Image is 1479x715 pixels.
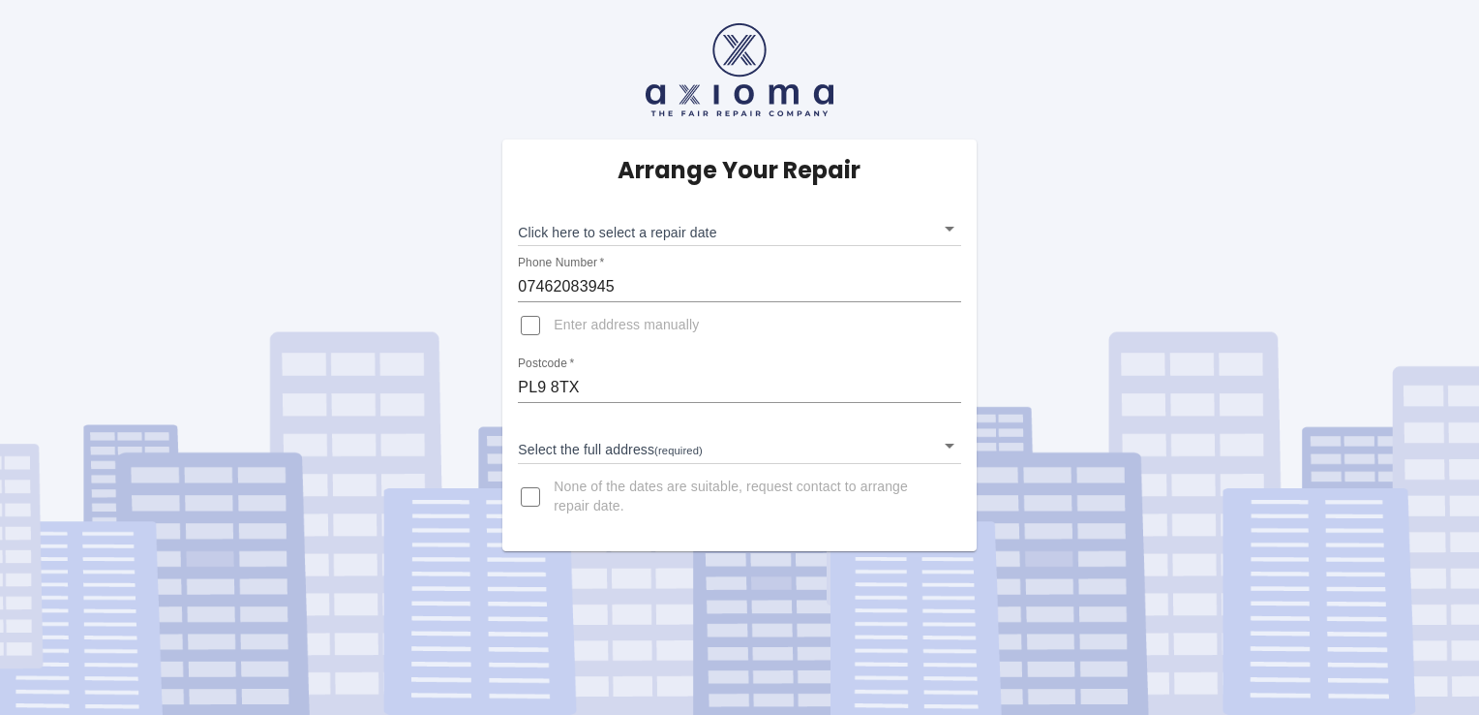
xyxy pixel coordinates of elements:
h5: Arrange Your Repair [618,155,860,186]
label: Postcode [518,356,574,372]
span: Enter address manually [554,316,699,335]
img: axioma [646,23,833,116]
label: Phone Number [518,255,604,271]
span: None of the dates are suitable, request contact to arrange repair date. [554,478,945,516]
